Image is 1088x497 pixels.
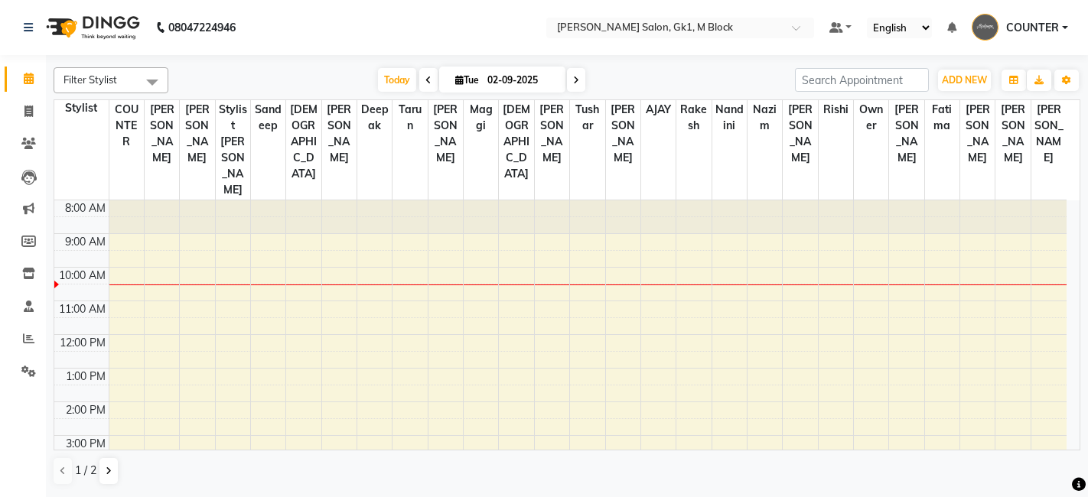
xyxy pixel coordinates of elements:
[854,100,888,135] span: Owner
[641,100,676,119] span: AJAY
[889,100,923,167] span: [PERSON_NAME]
[180,100,214,167] span: [PERSON_NAME]
[938,70,991,91] button: ADD NEW
[464,100,498,135] span: Maggi
[783,100,817,167] span: [PERSON_NAME]
[712,100,747,135] span: Nandini
[428,100,463,167] span: [PERSON_NAME]
[606,100,640,167] span: [PERSON_NAME]
[451,74,483,86] span: Tue
[393,100,427,135] span: Tarun
[168,6,236,49] b: 08047224946
[63,436,109,452] div: 3:00 PM
[56,301,109,317] div: 11:00 AM
[570,100,604,135] span: Tushar
[57,335,109,351] div: 12:00 PM
[145,100,179,167] span: [PERSON_NAME]
[357,100,392,135] span: Deepak
[925,100,959,135] span: Fatima
[39,6,144,49] img: logo
[56,268,109,284] div: 10:00 AM
[62,234,109,250] div: 9:00 AM
[535,100,569,167] span: [PERSON_NAME]
[251,100,285,135] span: Sandeep
[499,100,533,184] span: [DEMOGRAPHIC_DATA]
[972,14,998,41] img: COUNTER
[819,100,853,119] span: Rishi
[63,369,109,385] div: 1:00 PM
[995,100,1030,167] span: [PERSON_NAME]
[322,100,357,167] span: [PERSON_NAME]
[942,74,987,86] span: ADD NEW
[286,100,321,184] span: [DEMOGRAPHIC_DATA]
[748,100,782,135] span: Nazim
[960,100,995,167] span: [PERSON_NAME]
[109,100,144,151] span: COUNTER
[378,68,416,92] span: Today
[795,68,929,92] input: Search Appointment
[54,100,109,116] div: Stylist
[216,100,250,200] span: Stylist [PERSON_NAME]
[1031,100,1067,167] span: [PERSON_NAME]
[1006,20,1059,36] span: COUNTER
[64,73,117,86] span: Filter Stylist
[483,69,559,92] input: 2025-09-02
[63,402,109,418] div: 2:00 PM
[676,100,711,135] span: Rakesh
[62,200,109,216] div: 8:00 AM
[75,463,96,479] span: 1 / 2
